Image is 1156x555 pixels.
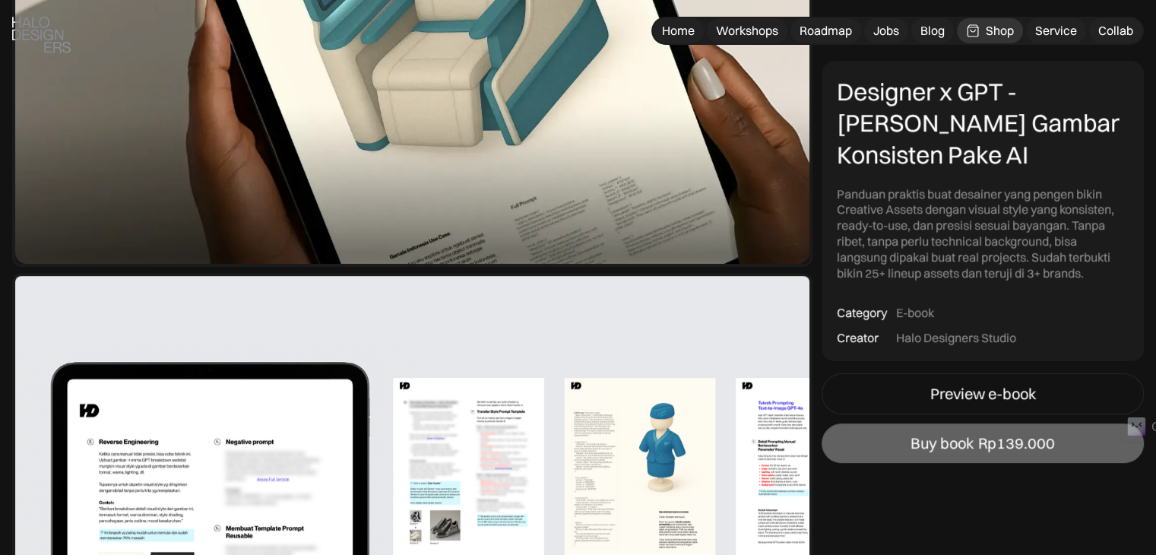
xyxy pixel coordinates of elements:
[800,23,852,39] div: Roadmap
[873,23,899,39] div: Jobs
[1035,23,1077,39] div: Service
[716,23,778,39] div: Workshops
[1026,18,1086,43] a: Service
[837,186,1129,281] div: Panduan praktis buat desainer yang pengen bikin Creative Assets dengan visual style yang konsiste...
[1098,23,1133,39] div: Collab
[837,330,879,346] div: Creator
[662,23,695,39] div: Home
[1089,18,1142,43] a: Collab
[837,76,1129,171] div: Designer x GPT - [PERSON_NAME] Gambar Konsisten Pake AI
[920,23,945,39] div: Blog
[790,18,861,43] a: Roadmap
[978,434,1055,452] div: Rp139.000
[986,23,1014,39] div: Shop
[864,18,908,43] a: Jobs
[653,18,704,43] a: Home
[822,423,1144,463] a: Buy bookRp139.000
[911,18,954,43] a: Blog
[957,18,1023,43] a: Shop
[707,18,787,43] a: Workshops
[837,306,887,322] div: Category
[930,385,1036,403] div: Preview e-book
[822,373,1144,414] a: Preview e-book
[896,330,1016,346] div: Halo Designers Studio
[896,306,934,322] div: E-book
[911,434,974,452] div: Buy book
